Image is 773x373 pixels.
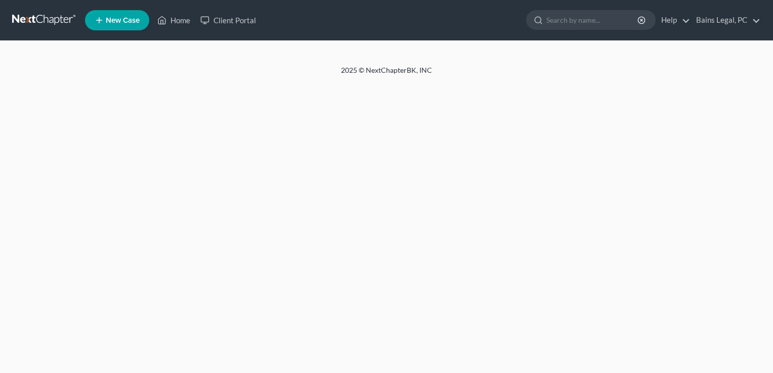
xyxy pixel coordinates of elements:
input: Search by name... [546,11,639,29]
a: Client Portal [195,11,261,29]
span: New Case [106,17,140,24]
a: Help [656,11,690,29]
div: 2025 © NextChapterBK, INC [98,65,675,83]
a: Bains Legal, PC [691,11,760,29]
a: Home [152,11,195,29]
